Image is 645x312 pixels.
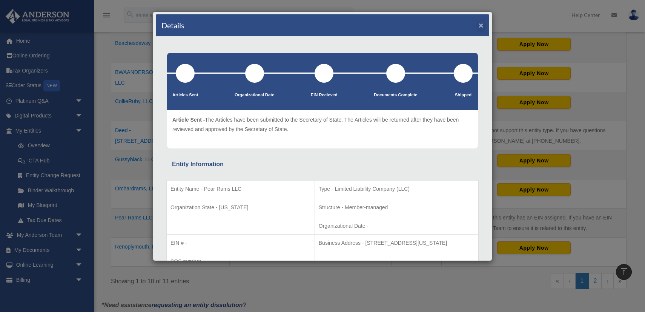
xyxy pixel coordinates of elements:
[319,184,475,194] p: Type - Limited Liability Company (LLC)
[172,159,473,170] div: Entity Information
[454,91,473,99] p: Shipped
[319,203,475,212] p: Structure - Member-managed
[479,21,484,29] button: ×
[319,221,475,231] p: Organizational Date -
[170,184,311,194] p: Entity Name - Pear Rams LLC
[311,91,338,99] p: EIN Recieved
[161,20,184,31] h4: Details
[172,117,205,123] span: Article Sent -
[170,203,311,212] p: Organization State - [US_STATE]
[235,91,274,99] p: Organizational Date
[172,115,473,134] p: The Articles have been submitted to the Secretary of State. The Articles will be returned after t...
[170,238,311,248] p: EIN # -
[172,91,198,99] p: Articles Sent
[374,91,417,99] p: Documents Complete
[170,257,311,266] p: SOS number -
[319,238,475,248] p: Business Address - [STREET_ADDRESS][US_STATE]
